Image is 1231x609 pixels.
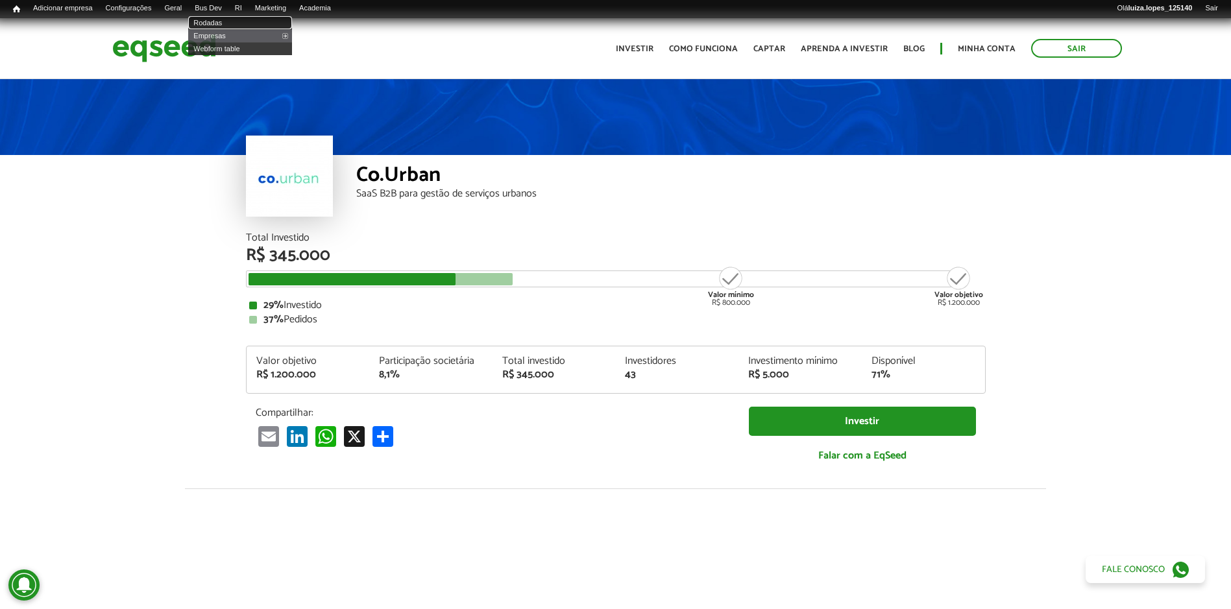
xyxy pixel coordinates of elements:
div: 71% [871,370,975,380]
a: Rodadas [188,16,292,29]
a: LinkedIn [284,425,310,447]
strong: Valor objetivo [934,289,983,301]
span: Início [13,5,20,14]
div: R$ 345.000 [502,370,606,380]
a: Aprenda a investir [801,45,888,53]
a: Oláluiza.lopes_125140 [1110,3,1199,14]
div: Total Investido [246,233,986,243]
a: WhatsApp [313,425,339,447]
div: Investido [249,300,982,311]
a: Email [256,425,282,447]
a: Captar [753,45,785,53]
a: Minha conta [958,45,1016,53]
a: Investir [749,407,976,436]
a: Fale conosco [1086,556,1205,583]
div: Disponível [871,356,975,366]
div: R$ 800.000 [707,265,755,307]
a: Como funciona [669,45,738,53]
div: Investidores [625,356,729,366]
div: R$ 1.200.000 [256,370,360,380]
div: SaaS B2B para gestão de serviços urbanos [356,189,986,199]
a: Blog [903,45,925,53]
a: Configurações [99,3,158,14]
a: RI [228,3,249,14]
div: Investimento mínimo [748,356,852,366]
a: Sair [1199,3,1225,14]
a: Bus Dev [188,3,228,14]
a: Investir [616,45,653,53]
div: Pedidos [249,315,982,325]
div: Total investido [502,356,606,366]
a: Início [6,3,27,16]
a: Academia [293,3,337,14]
a: Marketing [249,3,293,14]
a: X [341,425,367,447]
div: 8,1% [379,370,483,380]
div: R$ 345.000 [246,247,986,264]
div: Valor objetivo [256,356,360,366]
img: EqSeed [112,31,216,66]
div: Co.Urban [356,165,986,189]
a: Compartilhar [370,425,396,447]
div: R$ 5.000 [748,370,852,380]
strong: 37% [263,311,284,328]
div: Participação societária [379,356,483,366]
strong: luiza.lopes_125140 [1128,4,1193,12]
a: Sair [1031,39,1122,58]
strong: Valor mínimo [708,289,754,301]
a: Falar com a EqSeed [749,442,976,469]
div: 43 [625,370,729,380]
p: Compartilhar: [256,407,729,419]
a: Adicionar empresa [27,3,99,14]
strong: 29% [263,296,284,314]
a: Geral [158,3,188,14]
div: R$ 1.200.000 [934,265,983,307]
